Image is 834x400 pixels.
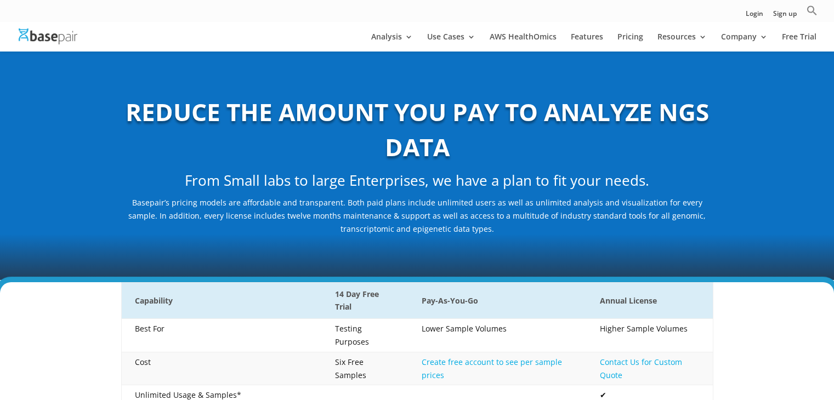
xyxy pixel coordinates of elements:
[126,95,709,163] b: REDUCE THE AMOUNT YOU PAY TO ANALYZE NGS DATA
[121,352,322,385] td: Cost
[121,282,322,319] th: Capability
[427,33,475,52] a: Use Cases
[322,352,409,385] td: Six Free Samples
[807,5,818,16] svg: Search
[371,33,413,52] a: Analysis
[807,5,818,22] a: Search Icon Link
[746,10,763,22] a: Login
[128,197,706,234] span: Basepair’s pricing models are affordable and transparent. Both paid plans include unlimited users...
[409,282,587,319] th: Pay-As-You-Go
[121,170,713,197] h2: From Small labs to large Enterprises, we have a plan to fit your needs.
[600,357,682,380] a: Contact Us for Custom Quote
[490,33,557,52] a: AWS HealthOmics
[121,319,322,352] td: Best For
[409,319,587,352] td: Lower Sample Volumes
[571,33,603,52] a: Features
[587,319,713,352] td: Higher Sample Volumes
[617,33,643,52] a: Pricing
[657,33,707,52] a: Resources
[422,357,562,380] a: Create free account to see per sample prices
[782,33,816,52] a: Free Trial
[773,10,797,22] a: Sign up
[322,282,409,319] th: 14 Day Free Trial
[322,319,409,352] td: Testing Purposes
[19,28,77,44] img: Basepair
[779,345,821,387] iframe: Drift Widget Chat Controller
[721,33,768,52] a: Company
[587,282,713,319] th: Annual License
